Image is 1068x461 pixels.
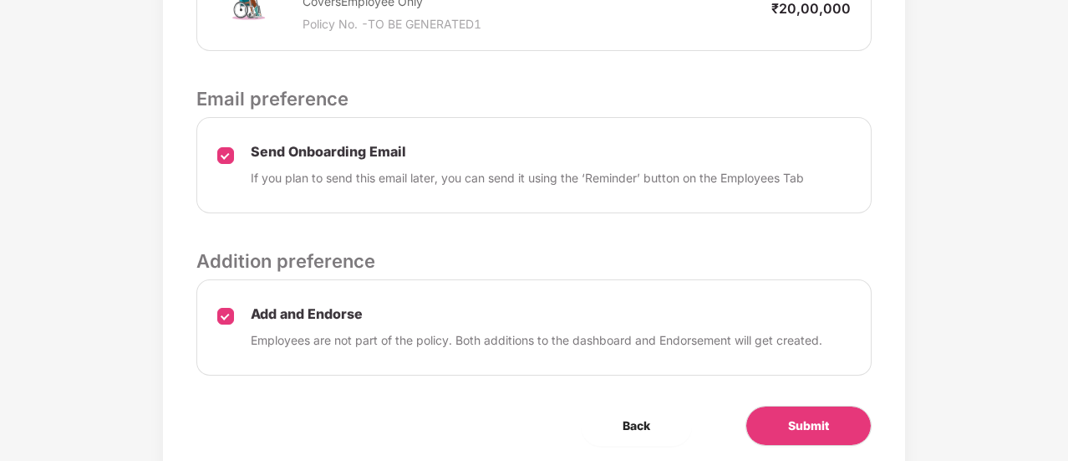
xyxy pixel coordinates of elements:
p: Email preference [196,85,872,113]
button: Submit [745,406,872,446]
p: If you plan to send this email later, you can send it using the ‘Reminder’ button on the Employee... [251,169,804,187]
span: Back [623,417,650,435]
p: Addition preference [196,247,872,275]
p: Send Onboarding Email [251,143,804,161]
button: Back [581,406,692,446]
p: Add and Endorse [251,305,822,323]
p: Employees are not part of the policy. Both additions to the dashboard and Endorsement will get cr... [251,331,822,350]
p: Policy No. - TO BE GENERATED1 [303,15,557,33]
span: Submit [788,417,829,435]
